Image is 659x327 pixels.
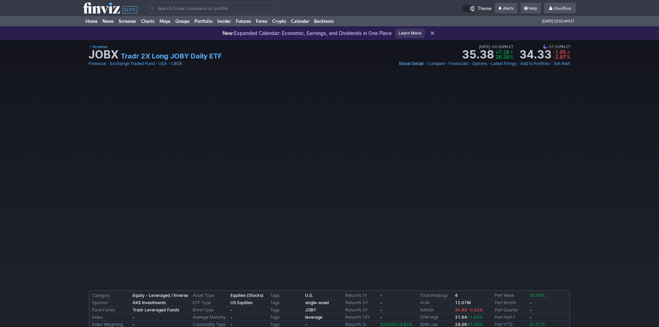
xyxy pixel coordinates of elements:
span: • [107,60,109,67]
a: Crypto [270,16,289,26]
b: 31.64 [455,315,483,320]
a: Forex [254,16,270,26]
a: Learn More [395,28,425,38]
a: Compare [427,60,445,67]
a: USA [158,60,167,67]
td: Return% 10Y [344,314,379,321]
a: Home [83,16,100,26]
b: - [530,300,532,305]
td: Total Holdings [419,292,454,299]
td: Tags [269,314,304,321]
a: Stock Detail [399,60,423,67]
a: Theme [462,5,492,12]
td: Perf Half Y [493,314,528,321]
span: 32358313.85% [380,322,412,327]
td: Tags [269,299,304,307]
span: chunfliu6 [553,6,571,11]
span: 47.05% [467,322,483,327]
b: Equities (Stocks) [230,293,264,298]
a: Portfolio [192,16,215,26]
b: - [132,322,135,327]
span: 35.56% [530,293,545,298]
b: Tradr Leveraged Funds [132,307,179,312]
span: 35.49 [455,307,467,312]
a: Calendar [289,16,312,26]
td: Asset Type [191,292,229,299]
span: • [551,60,553,67]
a: single-asset [305,300,329,305]
b: - [132,315,135,320]
span: Theme [478,5,492,12]
a: leverage [305,315,322,320]
a: News [100,16,116,26]
b: - [380,293,382,298]
b: - [530,315,532,320]
td: Return% 3Y [344,299,379,307]
span: [DATE] 12:02 AM ET [542,16,575,26]
input: Search [147,2,278,13]
span: 07:53PM ET [543,44,570,50]
span: Latest Filings [491,61,516,66]
b: 4 [455,293,458,298]
b: 12.07M [455,300,471,305]
a: Alerts [495,3,517,14]
td: Perf Week [493,292,528,299]
td: Fund Family [91,307,131,314]
b: - [380,300,382,305]
td: Tags [269,307,304,314]
td: Perf Month [493,299,528,307]
strong: 35.38 [462,49,494,60]
a: chunfliu6 [544,3,576,14]
a: Add to Portfolio [520,60,550,67]
a: Charts [139,16,157,26]
span: 26.36 [495,54,509,60]
td: 52W High [419,314,454,321]
h1: JOBX [89,49,119,60]
span: [DATE] 04:00PM ET [479,44,514,50]
span: -0.32% [468,307,483,312]
span: • [446,60,448,67]
a: Groups [173,16,192,26]
span: • [488,60,490,67]
a: Tradr 2X Long JOBY Daily ETF [121,51,222,61]
span: 11.83% [467,315,483,320]
b: - [380,307,382,312]
span: • [469,60,472,67]
b: AXS Investments [132,300,166,305]
b: 24.06 [455,322,483,327]
a: Options [472,60,487,67]
td: Average Maturity [191,314,229,321]
a: JOBY [305,307,316,312]
b: Equity - Leveraged / Inverse [132,293,188,298]
span: % [567,54,570,60]
td: Sponsor [91,299,131,307]
span: % [510,54,513,60]
a: Backtests [312,16,336,26]
span: • [547,44,549,50]
a: Help [521,3,541,14]
b: - [530,307,532,312]
span: -2.97 [553,54,566,60]
a: U.S. [305,293,313,298]
span: Stock Detail [399,61,423,66]
td: Category [91,292,131,299]
span: +7.38 [495,49,509,55]
strong: 34.33 [519,49,551,60]
span: -1.05 [553,49,566,55]
td: ETF Type [191,299,229,307]
a: Financial [89,60,106,67]
b: - [380,315,382,320]
span: 41.57% [530,322,545,327]
td: Tags [269,292,304,299]
td: AUM [419,299,454,307]
span: New: [222,30,234,36]
b: - [230,307,232,312]
a: Screener [116,16,139,26]
td: Perf Quarter [493,307,528,314]
a: Latest Filings [491,60,516,67]
b: - [230,315,232,320]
